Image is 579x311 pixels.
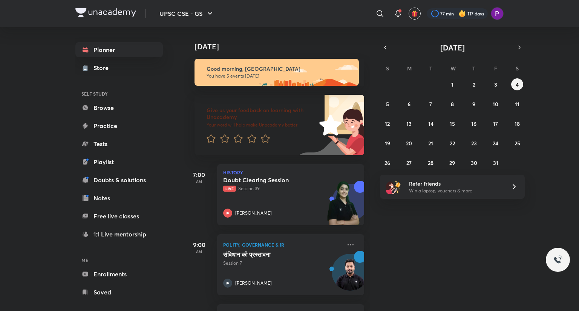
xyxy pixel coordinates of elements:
[450,65,456,72] abbr: Wednesday
[75,60,163,75] a: Store
[223,186,236,192] span: Live
[223,185,342,192] p: Session 39
[473,81,475,88] abbr: October 2, 2025
[493,159,498,166] abbr: October 31, 2025
[323,181,364,233] img: unacademy
[490,137,502,149] button: October 24, 2025
[428,140,433,147] abbr: October 21, 2025
[425,157,437,169] button: October 28, 2025
[403,98,415,110] button: October 6, 2025
[75,100,163,115] a: Browse
[381,117,394,130] button: October 12, 2025
[468,117,480,130] button: October 16, 2025
[75,209,163,224] a: Free live classes
[471,120,476,127] abbr: October 16, 2025
[425,137,437,149] button: October 21, 2025
[451,101,454,108] abbr: October 8, 2025
[75,8,136,19] a: Company Logo
[491,7,504,20] img: Preeti Pandey
[406,159,412,166] abbr: October 27, 2025
[75,191,163,206] a: Notes
[451,81,453,88] abbr: October 1, 2025
[75,227,163,242] a: 1:1 Live mentorship
[450,120,455,127] abbr: October 15, 2025
[450,140,455,147] abbr: October 22, 2025
[195,42,372,51] h4: [DATE]
[381,157,394,169] button: October 26, 2025
[207,107,317,120] h6: Give us your feedback on learning with Unacademy
[429,101,432,108] abbr: October 7, 2025
[468,98,480,110] button: October 9, 2025
[184,179,214,184] p: AM
[425,117,437,130] button: October 14, 2025
[409,8,421,20] button: avatar
[406,140,412,147] abbr: October 20, 2025
[75,42,163,57] a: Planner
[493,140,498,147] abbr: October 24, 2025
[446,117,458,130] button: October 15, 2025
[381,137,394,149] button: October 19, 2025
[384,159,390,166] abbr: October 26, 2025
[223,170,358,175] p: History
[93,63,113,72] div: Store
[223,260,342,267] p: Session 7
[494,81,497,88] abbr: October 3, 2025
[446,98,458,110] button: October 8, 2025
[332,258,368,294] img: Avatar
[207,122,317,128] p: Your word will help make Unacademy better
[207,66,352,72] h6: Good morning, [GEOGRAPHIC_DATA]
[511,117,523,130] button: October 18, 2025
[515,140,520,147] abbr: October 25, 2025
[446,137,458,149] button: October 22, 2025
[235,210,272,216] p: [PERSON_NAME]
[440,43,465,53] span: [DATE]
[223,240,342,249] p: Polity, Governance & IR
[75,254,163,267] h6: ME
[195,59,359,86] img: morning
[75,87,163,100] h6: SELF STUDY
[411,10,418,17] img: avatar
[428,159,433,166] abbr: October 28, 2025
[406,120,412,127] abbr: October 13, 2025
[223,251,317,258] h5: संविधान की प्रस्तावना
[471,159,477,166] abbr: October 30, 2025
[386,101,389,108] abbr: October 5, 2025
[223,176,317,184] h5: Doubt Clearing Session
[385,120,390,127] abbr: October 12, 2025
[184,249,214,254] p: AM
[403,117,415,130] button: October 13, 2025
[515,120,520,127] abbr: October 18, 2025
[75,136,163,151] a: Tests
[516,81,519,88] abbr: October 4, 2025
[446,78,458,90] button: October 1, 2025
[386,65,389,72] abbr: Sunday
[403,157,415,169] button: October 27, 2025
[490,117,502,130] button: October 17, 2025
[493,120,498,127] abbr: October 17, 2025
[449,159,455,166] abbr: October 29, 2025
[472,101,475,108] abbr: October 9, 2025
[490,98,502,110] button: October 10, 2025
[75,8,136,17] img: Company Logo
[184,170,214,179] h5: 7:00
[511,98,523,110] button: October 11, 2025
[75,118,163,133] a: Practice
[235,280,272,287] p: [PERSON_NAME]
[511,137,523,149] button: October 25, 2025
[446,157,458,169] button: October 29, 2025
[429,65,432,72] abbr: Tuesday
[75,154,163,169] a: Playlist
[553,255,562,264] img: ttu
[207,73,352,79] p: You have 5 events [DATE]
[391,42,514,53] button: [DATE]
[511,78,523,90] button: October 4, 2025
[472,65,475,72] abbr: Thursday
[294,95,364,155] img: feedback_image
[468,137,480,149] button: October 23, 2025
[490,157,502,169] button: October 31, 2025
[381,98,394,110] button: October 5, 2025
[458,10,466,17] img: streak
[403,137,415,149] button: October 20, 2025
[409,180,502,188] h6: Refer friends
[468,78,480,90] button: October 2, 2025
